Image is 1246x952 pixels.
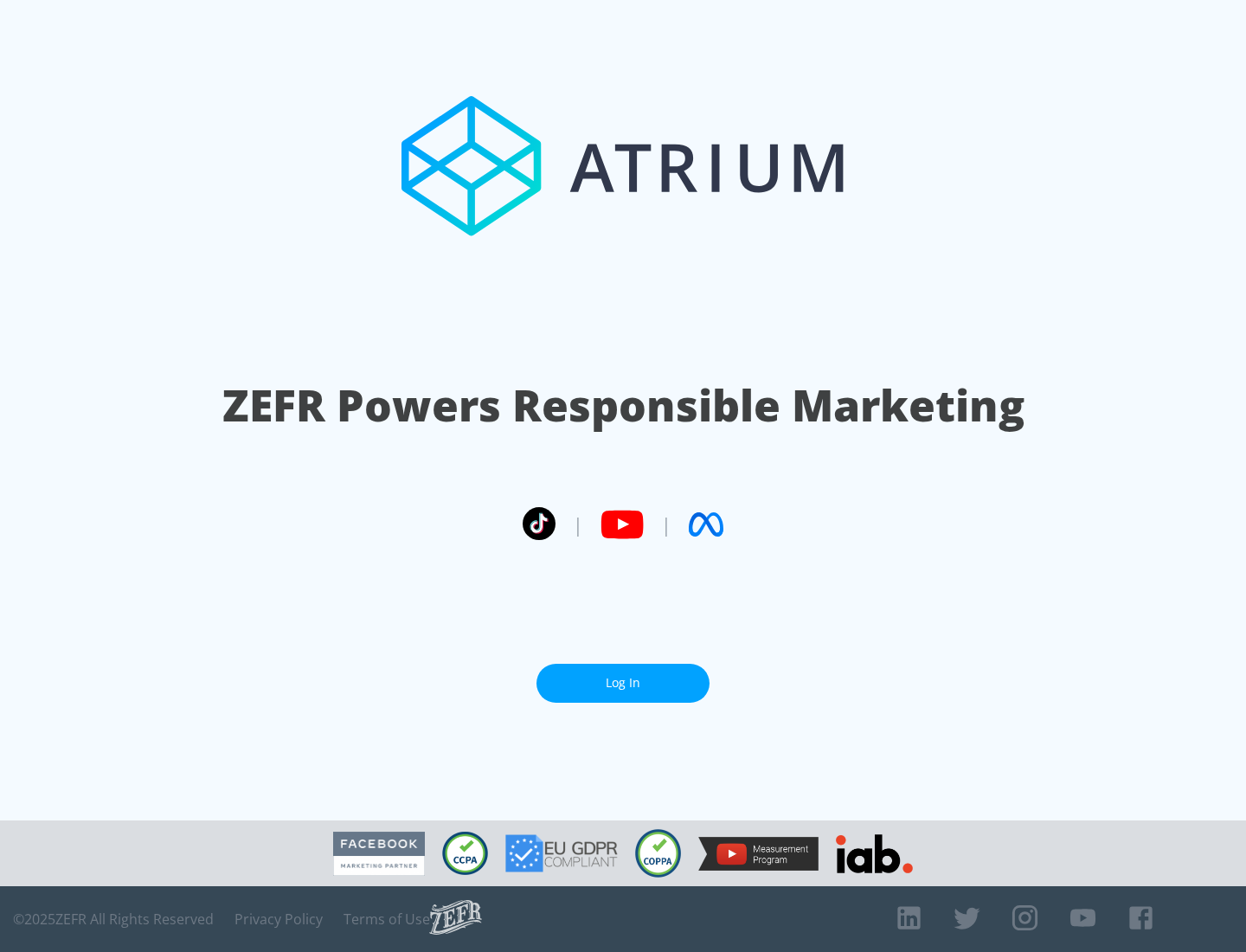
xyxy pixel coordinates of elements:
a: Log In [536,664,710,703]
a: Privacy Policy [234,910,323,928]
img: Facebook Marketing Partner [333,832,425,876]
img: IAB [836,834,913,873]
a: Terms of Use [344,910,430,928]
span: © 2025 ZEFR All Rights Reserved [13,910,214,928]
h1: ZEFR Powers Responsible Marketing [222,376,1024,435]
img: CCPA Compliant [442,832,488,875]
img: COPPA Compliant [635,829,681,878]
img: GDPR Compliant [505,834,618,872]
span: | [661,511,671,537]
img: YouTube Measurement Program [698,837,819,871]
span: | [573,511,583,537]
